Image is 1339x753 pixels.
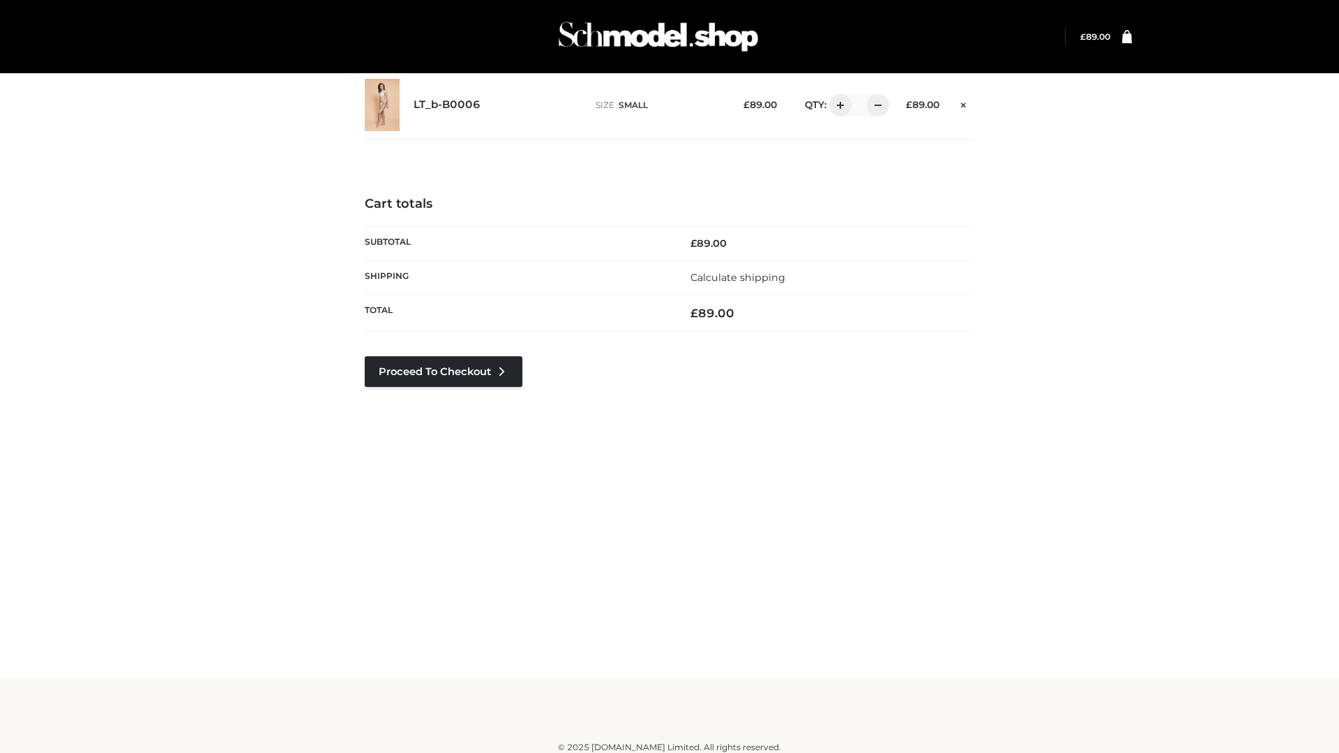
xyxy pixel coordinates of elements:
bdi: 89.00 [1080,31,1110,42]
th: Shipping [365,260,669,294]
div: QTY: [791,94,884,116]
span: SMALL [619,100,648,110]
bdi: 89.00 [743,99,777,110]
bdi: 89.00 [690,237,727,250]
th: Total [365,295,669,332]
a: Calculate shipping [690,271,785,284]
a: £89.00 [1080,31,1110,42]
a: Remove this item [953,94,974,112]
span: £ [1080,31,1086,42]
span: £ [690,306,698,320]
th: Subtotal [365,226,669,260]
p: size : [596,99,722,112]
h4: Cart totals [365,197,974,212]
span: £ [906,99,912,110]
span: £ [743,99,750,110]
a: LT_b-B0006 [414,98,481,112]
img: Schmodel Admin 964 [554,9,763,64]
bdi: 89.00 [906,99,939,110]
bdi: 89.00 [690,306,734,320]
span: £ [690,237,697,250]
a: Proceed to Checkout [365,356,522,387]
